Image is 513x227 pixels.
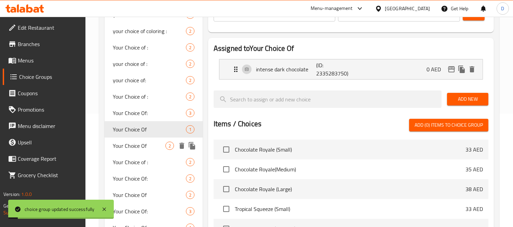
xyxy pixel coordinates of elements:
[186,27,194,35] div: Choices
[465,185,483,193] p: 38 AED
[105,170,203,187] div: Your Choice Of:2
[105,121,203,138] div: Your Choice Of1
[186,93,194,101] div: Choices
[465,145,483,154] p: 33 AED
[18,40,80,48] span: Branches
[113,43,186,52] span: Your Choice of :
[105,105,203,121] div: Your Choice Of:3
[18,138,80,146] span: Upsell
[186,174,194,183] div: Choices
[18,89,80,97] span: Coupons
[3,118,86,134] a: Menu disclaimer
[186,77,194,84] span: 2
[186,208,194,215] span: 3
[18,56,80,65] span: Menus
[105,23,203,39] div: your choice of coloring :2
[446,64,457,74] button: edit
[186,158,194,166] div: Choices
[105,72,203,88] div: your choice of:2
[105,154,203,170] div: Your Choice of :2
[186,159,194,166] span: 2
[19,73,80,81] span: Choice Groups
[186,28,194,34] span: 2
[18,122,80,130] span: Menu disclaimer
[113,191,186,199] span: Your Choice Of
[105,187,203,203] div: Your Choice Of2
[186,192,194,198] span: 2
[214,90,442,108] input: search
[3,52,86,69] a: Menus
[219,182,233,196] span: Select choice
[3,69,86,85] a: Choice Groups
[166,143,174,149] span: 2
[25,205,95,213] div: choice group updated successfully
[113,158,186,166] span: Your Choice of :
[235,165,465,173] span: Chocolate Royale(Medium)
[105,88,203,105] div: Your Choice of :2
[3,101,86,118] a: Promotions
[165,142,174,150] div: Choices
[186,94,194,100] span: 2
[214,43,488,54] h2: Assigned to Your Choice Of
[113,11,186,19] span: your choice of tea :
[465,205,483,213] p: 33 AED
[409,119,488,131] button: Add (0) items to choice group
[3,85,86,101] a: Coupons
[3,19,86,36] a: Edit Restaurant
[453,95,483,103] span: Add New
[18,155,80,163] span: Coverage Report
[3,134,86,151] a: Upsell
[186,44,194,51] span: 2
[21,190,32,199] span: 1.0.0
[113,207,186,215] span: Your Choice Of:
[415,121,483,129] span: Add (0) items to choice group
[468,10,479,18] span: Save
[457,64,467,74] button: duplicate
[18,105,80,114] span: Promotions
[385,5,430,12] div: [GEOGRAPHIC_DATA]
[113,174,186,183] span: Your Choice Of:
[467,64,477,74] button: delete
[447,93,488,105] button: Add New
[465,165,483,173] p: 35 AED
[186,126,194,133] span: 1
[186,60,194,68] div: Choices
[113,125,186,133] span: Your Choice Of
[186,175,194,182] span: 2
[3,167,86,183] a: Grocery Checklist
[186,110,194,116] span: 3
[235,205,465,213] span: Tropical Squeeze (Small)
[186,109,194,117] div: Choices
[105,138,203,154] div: Your Choice Of2deleteduplicate
[235,185,465,193] span: Chocolate Royale (Large)
[219,59,483,79] div: Expand
[427,65,446,73] p: 0 AED
[3,201,35,210] span: Get support on:
[105,39,203,56] div: Your Choice of :2
[3,36,86,52] a: Branches
[218,11,228,19] p: Min:
[18,24,80,32] span: Edit Restaurant
[113,109,186,117] span: Your Choice Of:
[3,208,47,217] a: Support.OpsPlatform
[113,93,186,101] span: Your Choice of :
[113,142,165,150] span: Your Choice Of
[214,56,488,82] li: Expand
[177,141,187,151] button: delete
[311,4,353,13] div: Menu-management
[3,190,20,199] span: Version:
[343,11,353,19] p: Max:
[113,60,186,68] span: your choice of :
[186,207,194,215] div: Choices
[214,119,261,129] h2: Items / Choices
[219,142,233,157] span: Select choice
[235,145,465,154] span: Chocolate Royale (Small)
[186,191,194,199] div: Choices
[316,61,356,77] p: (ID: 2335283750)
[256,65,316,73] p: intense dark chocolate
[186,43,194,52] div: Choices
[219,202,233,216] span: Select choice
[113,27,186,35] span: your choice of coloring :
[187,141,197,151] button: duplicate
[186,125,194,133] div: Choices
